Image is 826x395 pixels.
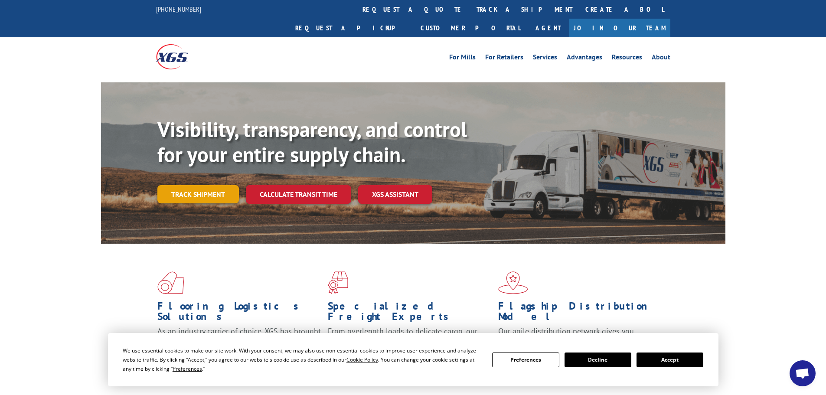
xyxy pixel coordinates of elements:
h1: Flagship Distribution Model [498,301,662,326]
h1: Flooring Logistics Solutions [157,301,321,326]
a: Agent [527,19,569,37]
span: Preferences [173,365,202,372]
a: About [652,54,670,63]
a: XGS ASSISTANT [358,185,432,204]
img: xgs-icon-focused-on-flooring-red [328,271,348,294]
a: Services [533,54,557,63]
span: Cookie Policy [346,356,378,363]
span: As an industry carrier of choice, XGS has brought innovation and dedication to flooring logistics... [157,326,321,357]
div: Open chat [790,360,816,386]
button: Accept [637,353,703,367]
p: From overlength loads to delicate cargo, our experienced staff knows the best way to move your fr... [328,326,492,365]
button: Preferences [492,353,559,367]
a: Calculate transit time [246,185,351,204]
button: Decline [565,353,631,367]
a: For Mills [449,54,476,63]
a: Track shipment [157,185,239,203]
a: Advantages [567,54,602,63]
a: For Retailers [485,54,523,63]
a: Request a pickup [289,19,414,37]
a: [PHONE_NUMBER] [156,5,201,13]
a: Join Our Team [569,19,670,37]
img: xgs-icon-total-supply-chain-intelligence-red [157,271,184,294]
a: Customer Portal [414,19,527,37]
img: xgs-icon-flagship-distribution-model-red [498,271,528,294]
h1: Specialized Freight Experts [328,301,492,326]
b: Visibility, transparency, and control for your entire supply chain. [157,116,467,168]
div: We use essential cookies to make our site work. With your consent, we may also use non-essential ... [123,346,482,373]
a: Resources [612,54,642,63]
span: Our agile distribution network gives you nationwide inventory management on demand. [498,326,658,346]
div: Cookie Consent Prompt [108,333,718,386]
